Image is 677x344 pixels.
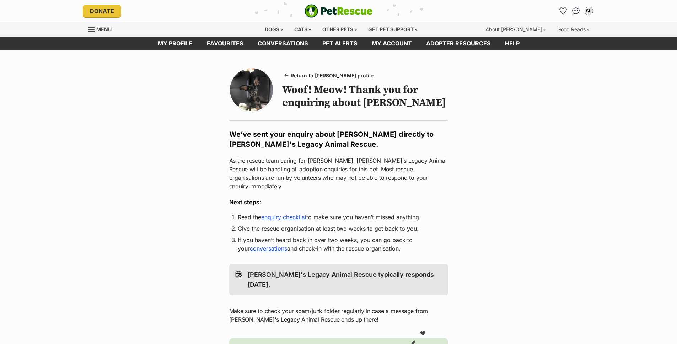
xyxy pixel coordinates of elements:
[570,5,582,17] a: Conversations
[480,22,551,37] div: About [PERSON_NAME]
[251,37,315,50] a: conversations
[238,224,440,233] li: Give the rescue organisation at least two weeks to get back to you.
[558,5,569,17] a: Favourites
[552,22,595,37] div: Good Reads
[317,22,362,37] div: Other pets
[498,37,527,50] a: Help
[282,70,376,81] a: Return to [PERSON_NAME] profile
[96,26,112,32] span: Menu
[419,37,498,50] a: Adopter resources
[88,22,117,35] a: Menu
[558,5,595,17] ul: Account quick links
[583,5,595,17] button: My account
[250,245,287,252] a: conversations
[260,22,288,37] div: Dogs
[315,37,365,50] a: Pet alerts
[261,214,306,221] a: enquiry checklist
[83,5,121,17] a: Donate
[238,236,440,253] li: If you haven’t heard back in over two weeks, you can go back to your and check-in with the rescue...
[229,129,448,149] h2: We’ve sent your enquiry about [PERSON_NAME] directly to [PERSON_NAME]'s Legacy Animal Rescue.
[585,7,592,15] div: SL
[229,307,448,324] p: Make sure to check your spam/junk folder regularly in case a message from [PERSON_NAME]'s Legacy ...
[365,37,419,50] a: My account
[248,270,442,290] p: [PERSON_NAME]'s Legacy Animal Rescue typically responds [DATE].
[229,198,448,206] h3: Next steps:
[200,37,251,50] a: Favourites
[291,72,374,79] span: Return to [PERSON_NAME] profile
[305,4,373,18] img: logo-e224e6f780fb5917bec1dbf3a21bbac754714ae5b6737aabdf751b685950b380.svg
[282,84,448,109] h1: Woof! Meow! Thank you for enquiring about [PERSON_NAME]
[230,68,273,111] img: Photo of Petrie
[572,7,580,15] img: chat-41dd97257d64d25036548639549fe6c8038ab92f7586957e7f3b1b290dea8141.svg
[238,213,440,221] li: Read the to make sure you haven’t missed anything.
[151,37,200,50] a: My profile
[229,156,448,190] p: As the rescue team caring for [PERSON_NAME], [PERSON_NAME]'s Legacy Animal Rescue will be handlin...
[363,22,423,37] div: Get pet support
[289,22,316,37] div: Cats
[305,4,373,18] a: PetRescue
